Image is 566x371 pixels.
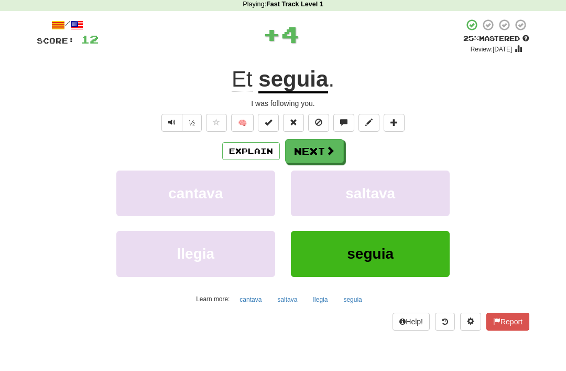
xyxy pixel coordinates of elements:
button: Set this sentence to 100% Mastered (alt+m) [258,114,279,132]
small: Learn more: [196,295,230,303]
div: / [37,18,99,31]
button: Discuss sentence (alt+u) [333,114,354,132]
span: saltava [345,185,395,202]
div: Text-to-speech controls [159,114,202,132]
span: cantava [168,185,223,202]
button: Play sentence audio (ctl+space) [161,114,182,132]
span: 12 [81,33,99,46]
button: Ignore sentence (alt+i) [308,114,329,132]
div: Mastered [463,34,529,44]
div: I was following you. [37,98,529,109]
span: Score: [37,36,74,45]
button: seguia [338,292,367,308]
u: seguia [258,67,328,93]
button: ½ [182,114,202,132]
button: Explain [222,142,280,160]
button: saltava [271,292,303,308]
button: seguia [291,231,450,277]
button: Edit sentence (alt+d) [358,114,379,132]
button: llegia [307,292,333,308]
small: Review: [DATE] [471,46,513,53]
span: llegia [177,246,215,262]
button: cantava [234,292,267,308]
span: . [328,67,334,91]
span: Et [232,67,253,92]
span: + [263,18,281,50]
button: Favorite sentence (alt+f) [206,114,227,132]
button: 🧠 [231,114,254,132]
span: 4 [281,21,299,47]
button: saltava [291,171,450,216]
button: Round history (alt+y) [435,313,455,331]
button: Help! [393,313,430,331]
button: Next [285,139,344,163]
button: cantava [116,171,275,216]
button: llegia [116,231,275,277]
button: Reset to 0% Mastered (alt+r) [283,114,304,132]
button: Report [486,313,529,331]
button: Add to collection (alt+a) [384,114,405,132]
span: 25 % [463,34,479,43]
span: seguia [347,246,394,262]
strong: Fast Track Level 1 [266,1,323,8]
